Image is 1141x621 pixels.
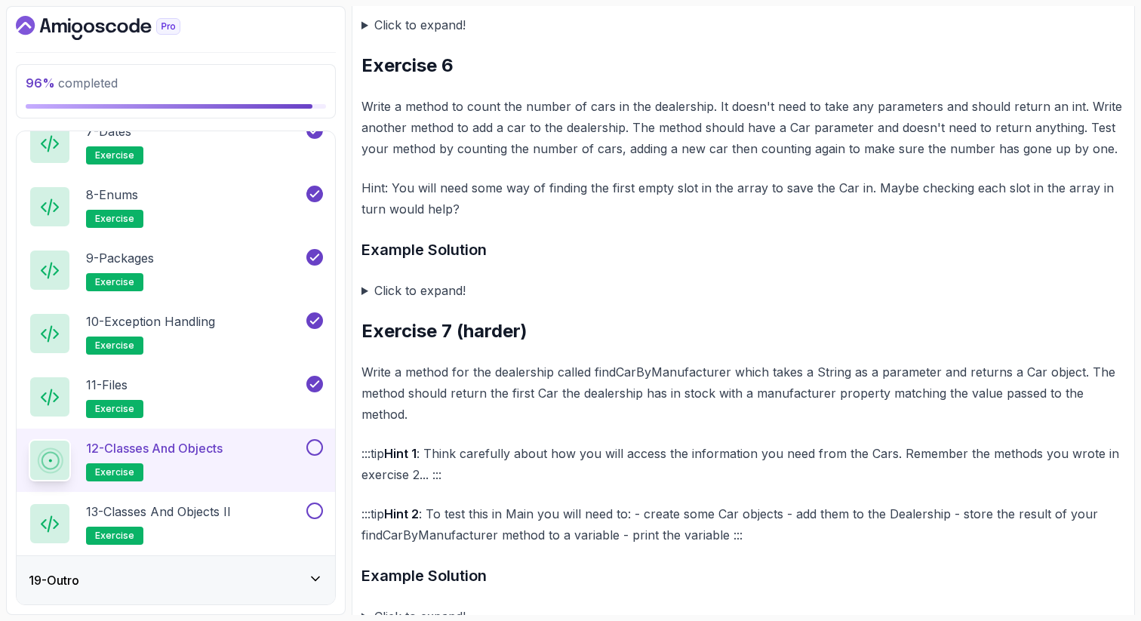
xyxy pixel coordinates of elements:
[29,249,323,291] button: 9-Packagesexercise
[361,14,1125,35] summary: Click to expand!
[29,503,323,545] button: 13-Classes and Objects IIexercise
[29,571,79,589] h3: 19 - Outro
[86,186,138,204] p: 8 - Enums
[361,564,1125,588] h3: Example Solution
[29,122,323,164] button: 7-Datesexercise
[384,446,417,461] strong: Hint 1
[86,312,215,330] p: 10 - Exception Handling
[384,506,419,521] strong: Hint 2
[361,361,1125,425] p: Write a method for the dealership called findCarByManufacturer which takes a String as a paramete...
[95,276,134,288] span: exercise
[86,122,131,140] p: 7 - Dates
[29,186,323,228] button: 8-Enumsexercise
[361,54,1125,78] h2: Exercise 6
[86,376,128,394] p: 11 - Files
[361,238,1125,262] h3: Example Solution
[361,319,1125,343] h2: Exercise 7 (harder)
[95,149,134,161] span: exercise
[95,213,134,225] span: exercise
[86,249,154,267] p: 9 - Packages
[95,466,134,478] span: exercise
[361,443,1125,485] p: :::tip : Think carefully about how you will access the information you need from the Cars. Rememb...
[361,177,1125,220] p: Hint: You will need some way of finding the first empty slot in the array to save the Car in. May...
[95,530,134,542] span: exercise
[16,16,215,40] a: Dashboard
[361,96,1125,159] p: Write a method to count the number of cars in the dealership. It doesn't need to take any paramet...
[86,503,231,521] p: 13 - Classes and Objects II
[29,312,323,355] button: 10-Exception Handlingexercise
[17,556,335,604] button: 19-Outro
[86,439,223,457] p: 12 - Classes and Objects
[361,280,1125,301] summary: Click to expand!
[26,75,55,91] span: 96 %
[95,340,134,352] span: exercise
[95,403,134,415] span: exercise
[26,75,118,91] span: completed
[29,376,323,418] button: 11-Filesexercise
[361,503,1125,546] p: :::tip : To test this in Main you will need to: - create some Car objects - add them to the Deale...
[29,439,323,481] button: 12-Classes and Objectsexercise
